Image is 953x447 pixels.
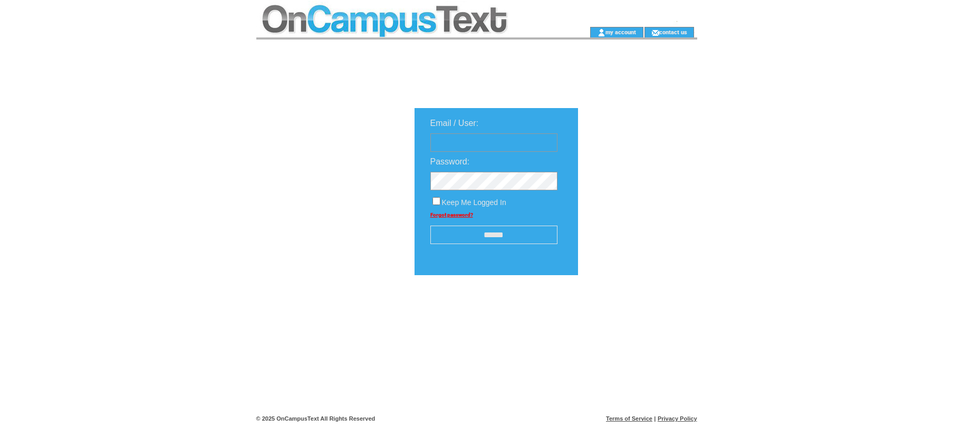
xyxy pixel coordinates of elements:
span: Password: [430,157,470,166]
span: Email / User: [430,119,479,128]
a: contact us [659,28,687,35]
span: | [654,415,656,422]
img: transparent.png;jsessionid=ACF0B2C1607AABC461E4AE5FF61EDFC9 [609,302,661,315]
a: my account [605,28,636,35]
span: Keep Me Logged In [442,198,506,207]
span: © 2025 OnCampusText All Rights Reserved [256,415,376,422]
a: Terms of Service [606,415,652,422]
a: Privacy Policy [658,415,697,422]
img: contact_us_icon.gif;jsessionid=ACF0B2C1607AABC461E4AE5FF61EDFC9 [651,28,659,37]
a: Forgot password? [430,212,473,218]
img: account_icon.gif;jsessionid=ACF0B2C1607AABC461E4AE5FF61EDFC9 [598,28,605,37]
